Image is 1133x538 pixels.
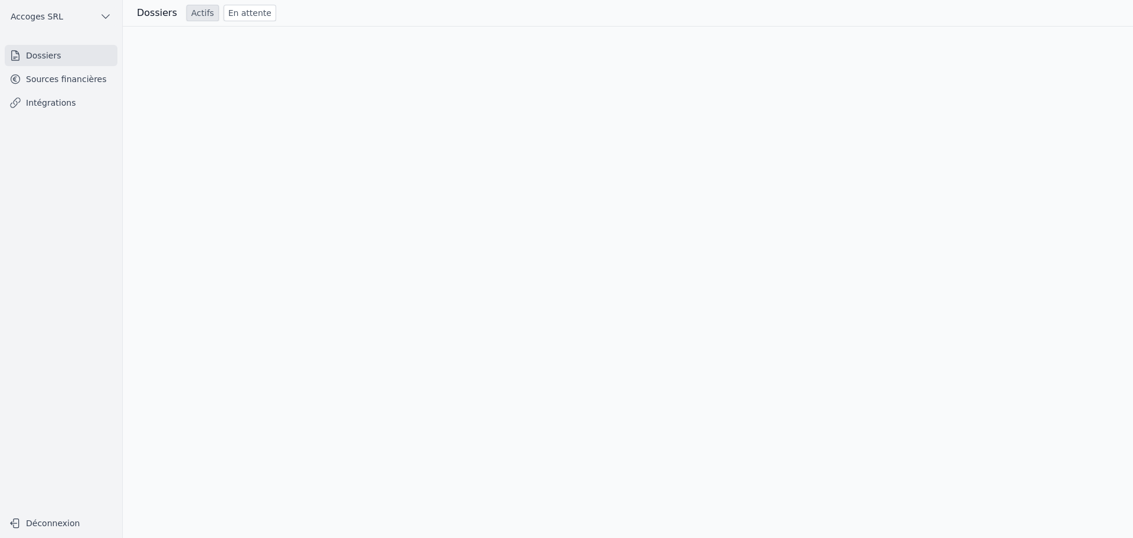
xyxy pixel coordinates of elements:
[5,514,117,533] button: Déconnexion
[186,5,219,21] a: Actifs
[11,11,63,22] span: Accoges SRL
[5,92,117,113] a: Intégrations
[137,6,177,20] h3: Dossiers
[5,7,117,26] button: Accoges SRL
[224,5,276,21] a: En attente
[5,69,117,90] a: Sources financières
[5,45,117,66] a: Dossiers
